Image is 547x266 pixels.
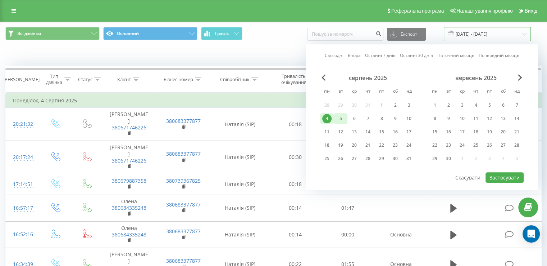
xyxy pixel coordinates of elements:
div: 15 [430,127,439,137]
div: чт 18 вер 2025 р. [469,127,483,137]
td: 00:18 [269,108,322,141]
div: сб 2 серп 2025 р. [388,100,402,111]
td: Наталія (SIP) [211,108,269,141]
a: Попередній місяць [479,52,519,59]
div: нд 17 серп 2025 р. [402,127,416,137]
div: пн 15 вер 2025 р. [428,127,442,137]
a: 380679887358 [112,177,146,184]
div: 2 [391,101,400,110]
button: Скасувати [451,172,484,183]
div: Open Intercom Messenger [523,225,540,243]
button: Експорт [387,28,426,41]
div: Тип дзвінка [45,73,62,85]
div: пн 29 вер 2025 р. [428,153,442,164]
div: ср 3 вер 2025 р. [455,100,469,111]
button: Основний [103,27,197,40]
span: Next Month [518,74,522,81]
div: 16 [444,127,453,137]
div: Бізнес номер [164,76,193,83]
div: 13 [498,114,508,123]
div: 18 [322,141,332,150]
div: 3 [404,101,414,110]
span: Реферальна програма [391,8,444,14]
div: 17 [404,127,414,137]
div: 16 [391,127,400,137]
div: 11 [322,127,332,137]
div: 10 [457,114,467,123]
a: 380671746226 [112,124,146,131]
td: 00:14 [269,195,322,222]
div: 1 [430,101,439,110]
div: Тривалість очікування [276,73,312,85]
div: 20:21:32 [13,117,32,131]
span: Вихід [525,8,537,14]
td: Олена [102,195,156,222]
a: 380683377877 [166,150,201,157]
div: 13 [350,127,359,137]
td: Понеділок, 4 Серпня 2025 [6,93,542,108]
div: [PERSON_NAME] [3,76,40,83]
div: 4 [471,101,480,110]
div: 15 [377,127,386,137]
div: 11 [471,114,480,123]
div: пт 29 серп 2025 р. [375,153,388,164]
abbr: п’ятниця [376,87,387,97]
div: 3 [457,101,467,110]
div: 17 [457,127,467,137]
button: Графік [201,27,242,40]
a: 380671746226 [112,157,146,164]
a: Останні 30 днів [400,52,433,59]
div: ср 6 серп 2025 р. [347,113,361,124]
div: пт 19 вер 2025 р. [483,127,496,137]
div: сб 30 серп 2025 р. [388,153,402,164]
abbr: вівторок [335,87,346,97]
div: Співробітник [220,76,250,83]
div: 24 [404,141,414,150]
div: 7 [363,114,373,123]
div: вт 26 серп 2025 р. [334,153,347,164]
input: Пошук за номером [307,28,383,41]
div: нд 31 серп 2025 р. [402,153,416,164]
div: 5 [485,101,494,110]
div: 2 [444,101,453,110]
div: вт 2 вер 2025 р. [442,100,455,111]
div: 17:14:51 [13,177,32,191]
div: 20 [350,141,359,150]
div: 12 [485,114,494,123]
div: Статус [78,76,92,83]
div: 22 [377,141,386,150]
abbr: понеділок [322,87,332,97]
td: 00:14 [269,221,322,248]
span: Всі дзвінки [17,31,41,36]
div: пн 4 серп 2025 р. [320,113,334,124]
div: пт 26 вер 2025 р. [483,140,496,151]
abbr: неділя [511,87,522,97]
div: сб 20 вер 2025 р. [496,127,510,137]
button: Всі дзвінки [5,27,100,40]
div: ср 17 вер 2025 р. [455,127,469,137]
div: 5 [336,114,345,123]
div: чт 7 серп 2025 р. [361,113,375,124]
div: 27 [350,154,359,163]
div: 26 [336,154,345,163]
abbr: середа [349,87,360,97]
div: 6 [350,114,359,123]
abbr: неділя [404,87,414,97]
td: [PERSON_NAME] [102,108,156,141]
div: пт 15 серп 2025 р. [375,127,388,137]
abbr: четвер [363,87,373,97]
div: 26 [485,141,494,150]
a: 380684335248 [112,231,146,238]
div: 20:17:24 [13,150,32,164]
div: 24 [457,141,467,150]
div: чт 28 серп 2025 р. [361,153,375,164]
abbr: субота [390,87,401,97]
div: чт 21 серп 2025 р. [361,140,375,151]
a: 380683377877 [166,228,201,235]
span: Налаштування профілю [456,8,512,14]
a: 380739367825 [166,177,201,184]
div: нд 3 серп 2025 р. [402,100,416,111]
div: пн 18 серп 2025 р. [320,140,334,151]
a: 380683377877 [166,257,201,264]
div: 4 [322,114,332,123]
